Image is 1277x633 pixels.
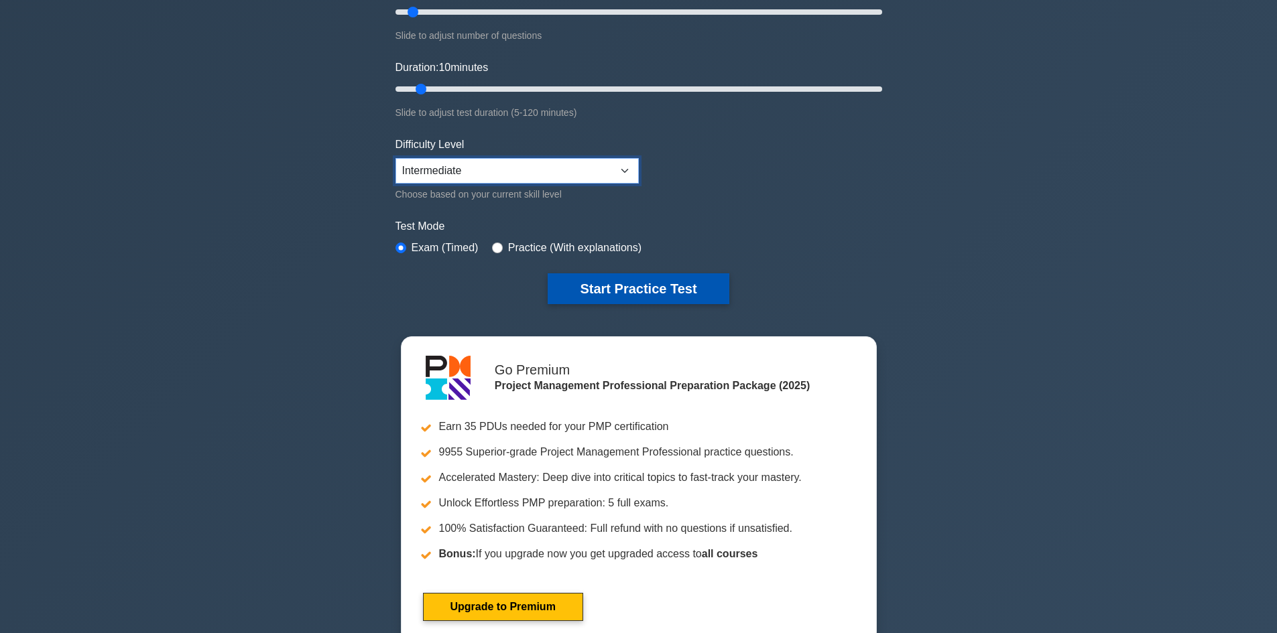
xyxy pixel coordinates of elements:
[412,240,479,256] label: Exam (Timed)
[548,273,729,304] button: Start Practice Test
[396,218,882,234] label: Test Mode
[423,593,583,621] a: Upgrade to Premium
[396,137,465,153] label: Difficulty Level
[396,60,489,76] label: Duration: minutes
[438,62,450,73] span: 10
[396,27,882,44] div: Slide to adjust number of questions
[396,186,639,202] div: Choose based on your current skill level
[396,104,882,121] div: Slide to adjust test duration (5-120 minutes)
[508,240,642,256] label: Practice (With explanations)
